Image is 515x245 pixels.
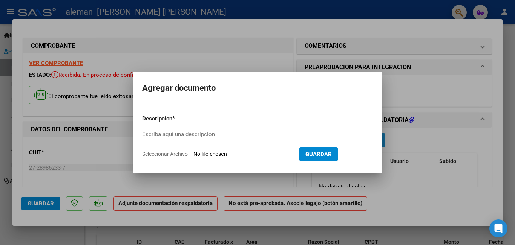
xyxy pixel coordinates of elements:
span: Guardar [305,151,332,158]
span: Seleccionar Archivo [142,151,188,157]
h2: Agregar documento [142,81,373,95]
div: Open Intercom Messenger [489,219,507,237]
p: Descripcion [142,114,212,123]
button: Guardar [299,147,338,161]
